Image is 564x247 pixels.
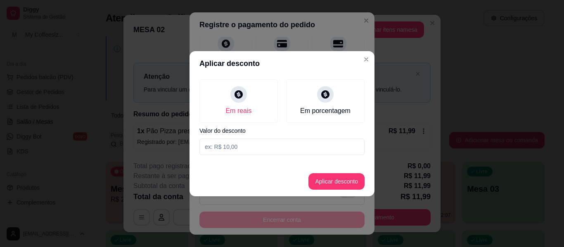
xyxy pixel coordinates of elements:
[360,53,373,66] button: Close
[300,106,351,116] div: Em porcentagem
[308,173,365,190] button: Aplicar desconto
[199,128,365,134] label: Valor do desconto
[199,139,365,155] input: Valor do desconto
[190,51,374,76] header: Aplicar desconto
[225,106,251,116] div: Em reais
